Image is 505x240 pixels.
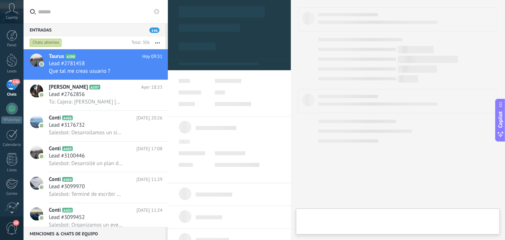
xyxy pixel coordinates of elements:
[1,191,22,196] div: Correo
[65,54,76,59] span: A398
[150,36,165,49] button: Más
[49,183,85,190] span: Lead #3099970
[49,222,123,228] span: Salesbot: Organizamos un evento de networking para mujeres empresarias Fue muy productivo y enriq...
[13,220,19,226] span: 10
[1,168,22,173] div: Listas
[142,53,162,60] span: Hoy 09:31
[49,53,64,60] span: Taurus
[136,145,162,152] span: [DATE] 17:08
[49,207,61,214] span: Conti
[30,38,62,47] div: Chats abiertos
[39,92,44,97] img: icon
[49,114,61,122] span: Conti
[24,23,165,36] div: Entradas
[49,122,85,129] span: Lead #3176732
[24,227,165,240] div: Menciones & Chats de equipo
[149,28,160,33] span: 146
[49,68,110,75] span: Que tal me creas usuario ?
[39,62,44,67] img: icon
[39,215,44,220] img: icon
[12,79,20,85] span: 146
[49,98,123,105] span: Tú: Cajera: [PERSON_NAME] [PHONE_NUMBER]
[49,176,61,183] span: Conti
[1,69,22,74] div: Leads
[24,80,168,110] a: avataricon[PERSON_NAME]A397Ayer 18:33Lead #2762856Tú: Cajera: [PERSON_NAME] [PHONE_NUMBER]
[39,154,44,159] img: icon
[62,177,73,182] span: A404
[128,39,150,46] div: Total: 306
[1,92,22,97] div: Chats
[49,145,61,152] span: Conti
[24,142,168,172] a: avatariconContiA405[DATE] 17:08Lead #3100446Salesbot: Desarrollé un plan de negocios para una sta...
[1,143,22,147] div: Calendario
[1,43,22,48] div: Panel
[24,111,168,141] a: avatariconContiA406[DATE] 20:26Lead #3176732Salesbot: Desarrollamos un sistema para mejorar la ef...
[136,207,162,214] span: [DATE] 11:24
[89,85,100,89] span: A397
[141,84,162,91] span: Ayer 18:33
[49,91,85,98] span: Lead #2762856
[49,60,85,67] span: Lead #2781458
[1,117,22,123] div: WhatsApp
[49,214,85,221] span: Lead #3099452
[49,129,123,136] span: Salesbot: Desarrollamos un sistema para mejorar la eficiencia en hospitales Es gratificante traba...
[49,160,123,167] span: Salesbot: Desarrollé un plan de negocios para una startup de energía renovable Es el futuro
[62,146,73,151] span: A405
[62,208,73,212] span: A403
[6,16,18,20] span: Cuenta
[49,152,85,160] span: Lead #3100446
[136,176,162,183] span: [DATE] 11:29
[49,84,88,91] span: [PERSON_NAME]
[39,123,44,128] img: icon
[24,49,168,80] a: avatariconTaurusA398Hoy 09:31Lead #2781458Que tal me creas usuario ?
[24,203,168,233] a: avatariconContiA403[DATE] 11:24Lead #3099452Salesbot: Organizamos un evento de networking para mu...
[49,191,123,198] span: Salesbot: Terminé de escribir un cuento corto para una antología Espero que les guste
[39,185,44,190] img: icon
[136,114,162,122] span: [DATE] 20:26
[497,111,504,128] span: Copilot
[24,172,168,203] a: avatariconContiA404[DATE] 11:29Lead #3099970Salesbot: Terminé de escribir un cuento corto para un...
[62,115,73,120] span: A406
